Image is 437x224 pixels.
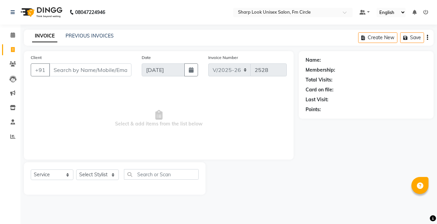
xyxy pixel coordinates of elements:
a: PREVIOUS INVOICES [66,33,114,39]
div: Total Visits: [306,76,333,84]
label: Invoice Number [208,55,238,61]
input: Search or Scan [124,169,199,180]
a: INVOICE [32,30,57,42]
div: Name: [306,57,321,64]
input: Search by Name/Mobile/Email/Code [49,63,131,76]
label: Date [142,55,151,61]
div: Card on file: [306,86,334,93]
b: 08047224946 [75,3,105,22]
img: logo [17,3,64,22]
iframe: chat widget [408,197,430,217]
button: Save [400,32,424,43]
div: Points: [306,106,321,113]
label: Client [31,55,42,61]
span: Select & add items from the list below [31,85,287,153]
div: Last Visit: [306,96,328,103]
button: +91 [31,63,50,76]
div: Membership: [306,66,335,74]
button: Create New [358,32,397,43]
